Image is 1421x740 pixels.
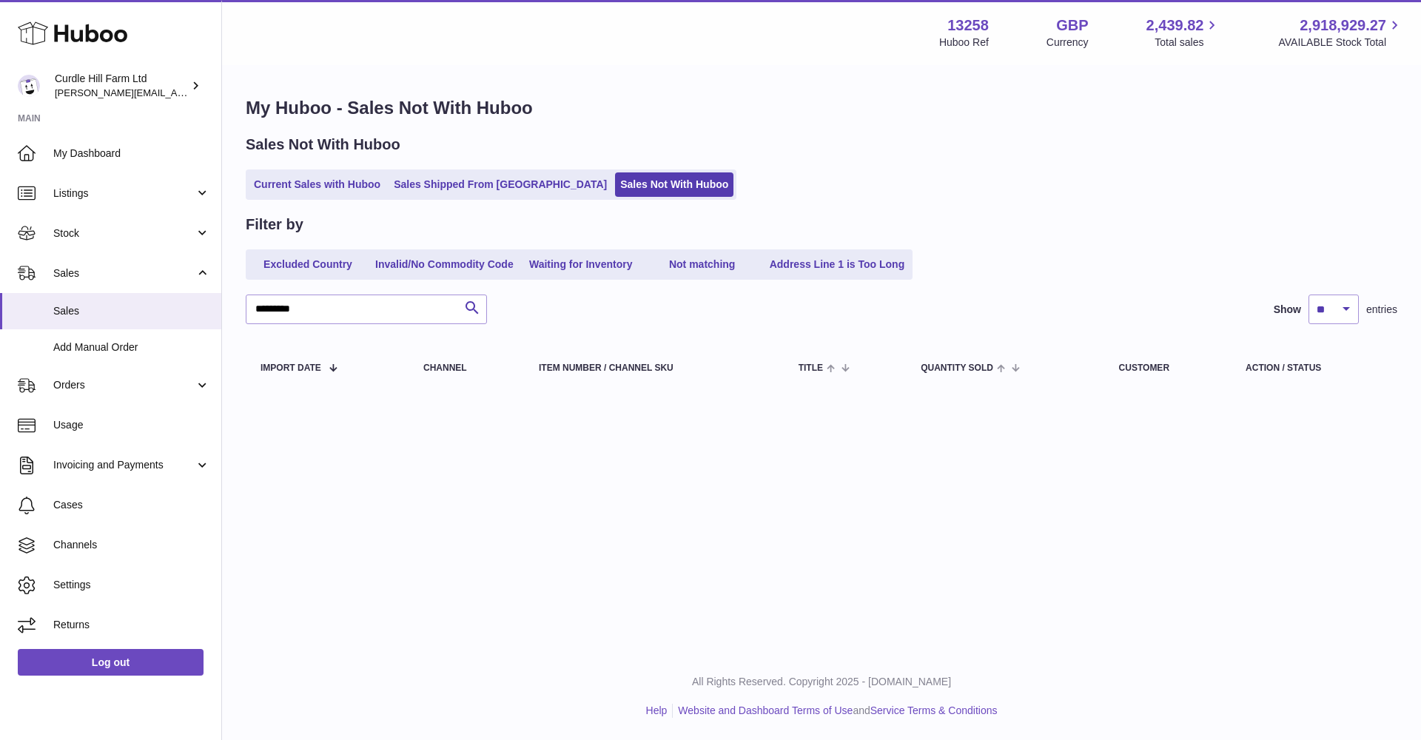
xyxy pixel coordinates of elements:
[678,704,853,716] a: Website and Dashboard Terms of Use
[870,704,998,716] a: Service Terms & Conditions
[53,340,210,354] span: Add Manual Order
[53,418,210,432] span: Usage
[53,538,210,552] span: Channels
[1274,303,1301,317] label: Show
[1056,16,1088,36] strong: GBP
[53,498,210,512] span: Cases
[423,363,509,373] div: Channel
[53,147,210,161] span: My Dashboard
[1278,36,1403,50] span: AVAILABLE Stock Total
[53,618,210,632] span: Returns
[1119,363,1216,373] div: Customer
[673,704,997,718] li: and
[1278,16,1403,50] a: 2,918,929.27 AVAILABLE Stock Total
[53,304,210,318] span: Sales
[53,578,210,592] span: Settings
[799,363,823,373] span: Title
[18,649,204,676] a: Log out
[234,675,1409,689] p: All Rights Reserved. Copyright 2025 - [DOMAIN_NAME]
[389,172,612,197] a: Sales Shipped From [GEOGRAPHIC_DATA]
[55,87,297,98] span: [PERSON_NAME][EMAIL_ADDRESS][DOMAIN_NAME]
[53,226,195,240] span: Stock
[646,704,668,716] a: Help
[539,363,769,373] div: Item Number / Channel SKU
[1146,16,1221,50] a: 2,439.82 Total sales
[765,252,910,277] a: Address Line 1 is Too Long
[947,16,989,36] strong: 13258
[921,363,993,373] span: Quantity Sold
[1246,363,1383,373] div: Action / Status
[615,172,733,197] a: Sales Not With Huboo
[246,215,303,235] h2: Filter by
[55,72,188,100] div: Curdle Hill Farm Ltd
[1366,303,1397,317] span: entries
[939,36,989,50] div: Huboo Ref
[246,135,400,155] h2: Sales Not With Huboo
[1155,36,1220,50] span: Total sales
[53,266,195,280] span: Sales
[370,252,519,277] a: Invalid/No Commodity Code
[1047,36,1089,50] div: Currency
[18,75,40,97] img: miranda@diddlysquatfarmshop.com
[53,458,195,472] span: Invoicing and Payments
[522,252,640,277] a: Waiting for Inventory
[261,363,321,373] span: Import date
[53,378,195,392] span: Orders
[643,252,762,277] a: Not matching
[246,96,1397,120] h1: My Huboo - Sales Not With Huboo
[1146,16,1204,36] span: 2,439.82
[53,186,195,201] span: Listings
[1300,16,1386,36] span: 2,918,929.27
[249,172,386,197] a: Current Sales with Huboo
[249,252,367,277] a: Excluded Country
